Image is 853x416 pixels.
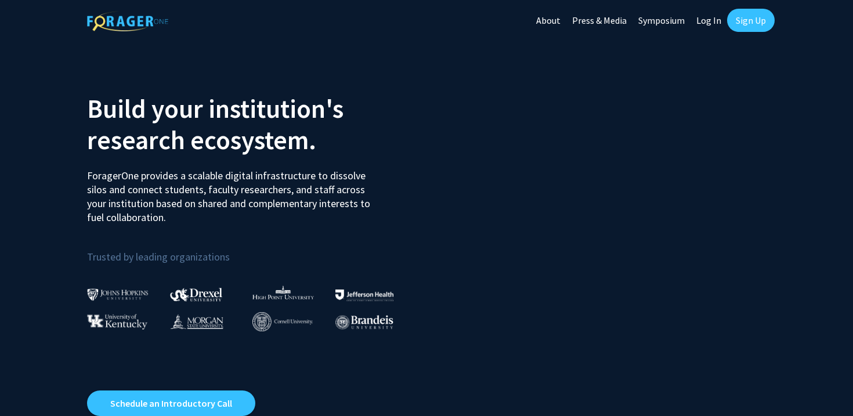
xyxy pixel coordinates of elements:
[252,285,314,299] img: High Point University
[170,314,223,329] img: Morgan State University
[87,288,149,301] img: Johns Hopkins University
[87,314,147,330] img: University of Kentucky
[87,11,168,31] img: ForagerOne Logo
[252,312,313,331] img: Cornell University
[170,288,222,301] img: Drexel University
[335,290,393,301] img: Thomas Jefferson University
[87,93,418,155] h2: Build your institution's research ecosystem.
[87,160,378,225] p: ForagerOne provides a scalable digital infrastructure to dissolve silos and connect students, fac...
[335,315,393,330] img: Brandeis University
[727,9,775,32] a: Sign Up
[87,390,255,416] a: Opens in a new tab
[87,234,418,266] p: Trusted by leading organizations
